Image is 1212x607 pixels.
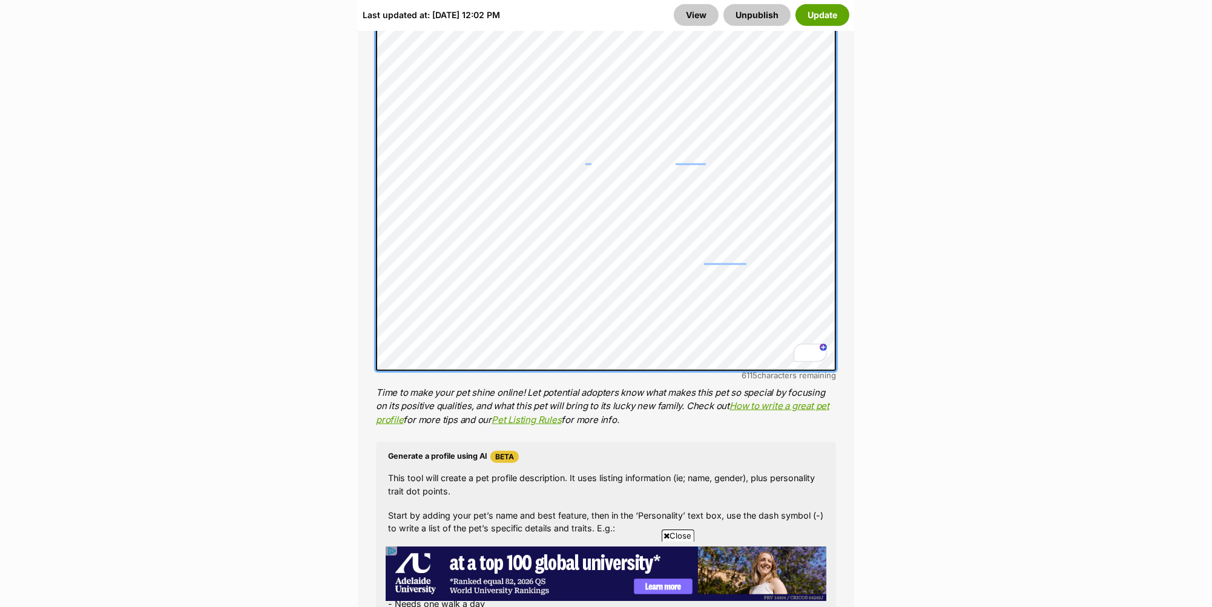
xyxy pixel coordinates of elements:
[662,530,694,542] span: Close
[388,451,824,463] h4: Generate a profile using AI
[388,509,824,535] p: Start by adding your pet’s name and best feature, then in the ‘Personality’ text box, use the das...
[388,471,824,497] p: This tool will create a pet profile description. It uses listing information (ie; name, gender), ...
[363,4,500,26] div: Last updated at: [DATE] 12:02 PM
[674,4,719,26] a: View
[376,371,836,380] div: characters remaining
[795,4,849,26] button: Update
[490,451,519,463] span: Beta
[386,546,826,601] iframe: Advertisement
[723,4,791,26] button: Unpublish
[376,400,829,425] a: How to write a great pet profile
[376,386,836,427] p: Time to make your pet shine online! Let potential adopters know what makes this pet so special by...
[742,370,757,380] span: 6115
[492,414,561,425] a: Pet Listing Rules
